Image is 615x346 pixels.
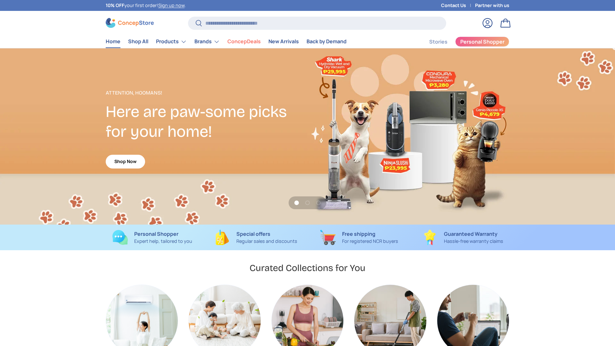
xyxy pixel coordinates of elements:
a: Contact Us [441,2,475,9]
strong: Guaranteed Warranty [444,230,497,237]
a: Stories [429,36,447,48]
a: Free shipping For registered NCR buyers [313,230,406,245]
summary: Brands [191,35,224,48]
nav: Secondary [414,35,509,48]
img: ConcepStore [106,18,154,28]
a: Back by Demand [307,35,347,48]
p: For registered NCR buyers [342,238,398,245]
nav: Primary [106,35,347,48]
a: Personal Shopper [455,37,509,47]
a: Personal Shopper Expert help, tailored to you [106,230,199,245]
p: Expert help, tailored to you [134,238,192,245]
a: Shop Now [106,155,145,169]
a: Partner with us [475,2,509,9]
span: Personal Shopper [460,39,504,44]
a: ConcepDeals [227,35,261,48]
a: New Arrivals [268,35,299,48]
p: Hassle-free warranty claims [444,238,503,245]
a: Home [106,35,120,48]
h2: Curated Collections for You [250,262,365,274]
a: Products [156,35,187,48]
h2: Here are paw-some picks for your home! [106,102,307,142]
strong: 10% OFF [106,2,124,8]
a: Guaranteed Warranty Hassle-free warranty claims [416,230,509,245]
strong: Free shipping [342,230,375,237]
a: Brands [194,35,220,48]
strong: Special offers [236,230,270,237]
p: Attention, Hoomans! [106,89,307,97]
a: Special offers Regular sales and discounts [209,230,302,245]
p: Regular sales and discounts [236,238,297,245]
a: Shop All [128,35,148,48]
strong: Personal Shopper [134,230,178,237]
a: Sign up now [158,2,184,8]
p: your first order! . [106,2,186,9]
summary: Products [152,35,191,48]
